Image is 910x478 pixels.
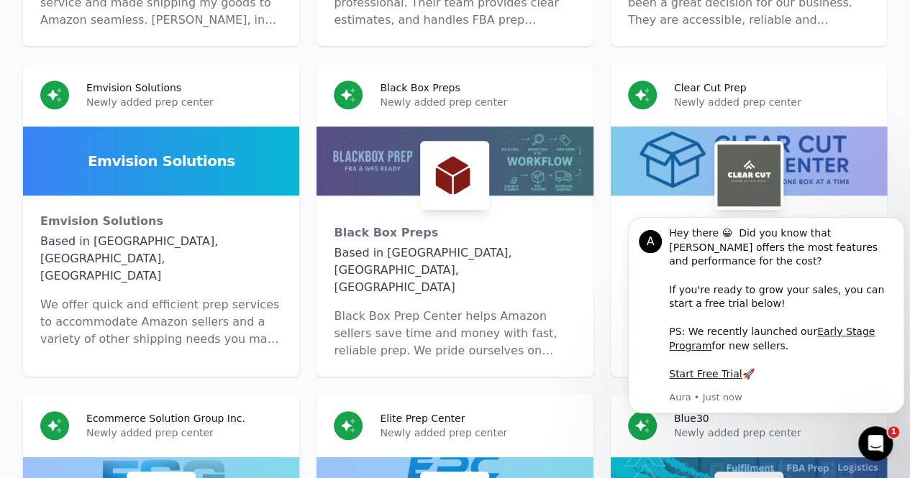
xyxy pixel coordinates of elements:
[611,63,887,377] a: Clear Cut PrepNewly added prep centerClear Cut PrepClear Cut PrepBased in [GEOGRAPHIC_DATA], 6, [...
[380,95,575,109] p: Newly added prep center
[40,213,282,230] div: Emvision Solutions
[317,63,593,377] a: Black Box PrepsNewly added prep centerBlack Box PrepsBlack Box PrepsBased in [GEOGRAPHIC_DATA], [...
[858,426,893,461] iframe: Intercom live chat
[334,224,575,242] div: Black Box Preps
[423,144,486,207] img: Black Box Preps
[86,426,282,440] p: Newly added prep center
[380,81,460,95] h3: Black Box Preps
[23,63,299,377] a: Emvision SolutionsNewly added prep centerEmvision SolutionsEmvision SolutionsBased in [GEOGRAPHIC...
[674,81,747,95] h3: Clear Cut Prep
[86,81,181,95] h3: Emvision Solutions
[334,244,575,296] div: Based in [GEOGRAPHIC_DATA], [GEOGRAPHIC_DATA], [GEOGRAPHIC_DATA]
[86,411,245,426] h3: Ecommerce Solution Group Inc.
[334,308,575,359] p: Black Box Prep Center helps Amazon sellers save time and money with fast, reliable prep. We pride...
[622,214,910,468] iframe: Intercom notifications message
[88,151,235,171] span: Emvision Solutions
[717,144,781,207] img: Clear Cut Prep
[380,426,575,440] p: Newly added prep center
[86,95,282,109] p: Newly added prep center
[40,296,282,348] p: We offer quick and efficient prep services to accommodate Amazon sellers and a variety of other s...
[380,411,465,426] h3: Elite Prep Center
[40,233,282,285] div: Based in [GEOGRAPHIC_DATA], [GEOGRAPHIC_DATA], [GEOGRAPHIC_DATA]
[888,426,899,438] span: 1
[674,95,870,109] p: Newly added prep center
